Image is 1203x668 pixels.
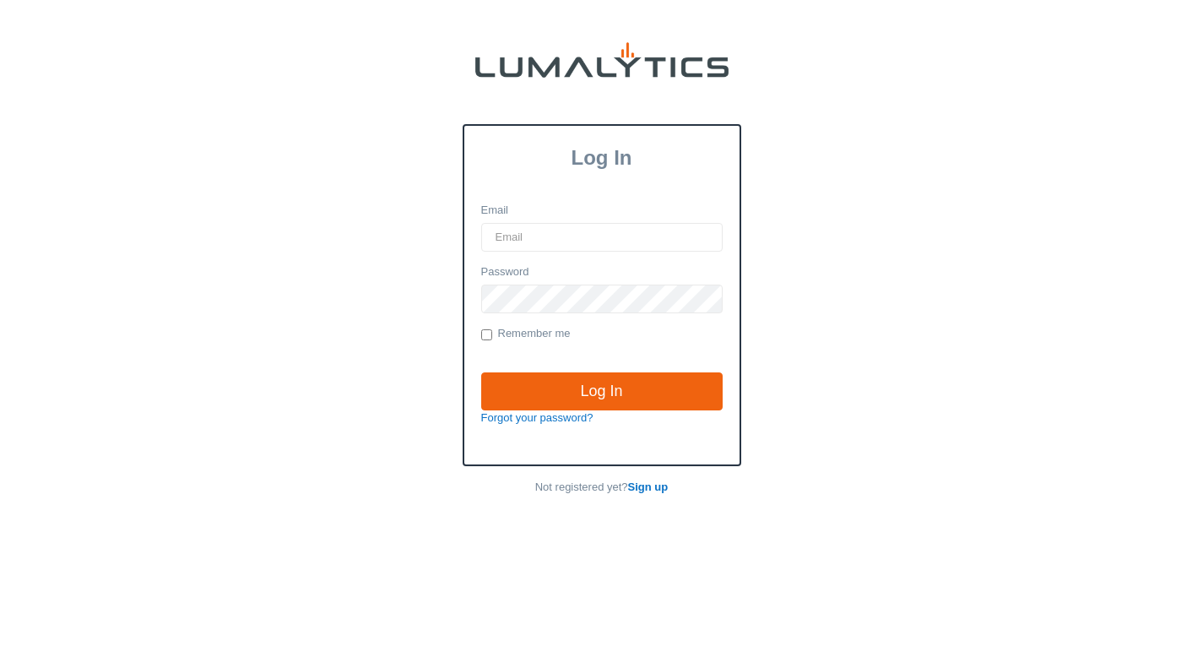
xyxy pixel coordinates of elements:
[463,480,741,496] p: Not registered yet?
[475,42,729,78] img: lumalytics-black-e9b537c871f77d9ce8d3a6940f85695cd68c596e3f819dc492052d1098752254.png
[481,411,593,424] a: Forgot your password?
[481,329,492,340] input: Remember me
[481,264,529,280] label: Password
[481,372,723,411] input: Log In
[481,223,723,252] input: Email
[464,146,740,170] h3: Log In
[481,326,571,343] label: Remember me
[481,203,509,219] label: Email
[628,481,669,493] a: Sign up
